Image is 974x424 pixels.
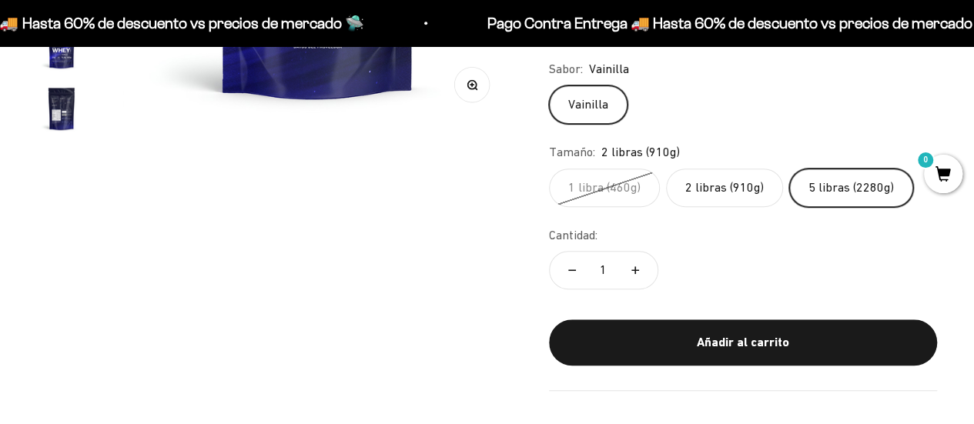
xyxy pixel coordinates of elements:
[37,22,86,72] img: Proteína Whey - Vainilla
[550,252,594,289] button: Reducir cantidad
[549,319,937,366] button: Añadir al carrito
[580,332,906,352] div: Añadir al carrito
[549,59,583,79] legend: Sabor:
[549,142,595,162] legend: Tamaño:
[924,167,962,184] a: 0
[589,59,629,79] span: Vainilla
[549,225,597,245] label: Cantidad:
[37,84,86,138] button: Ir al artículo 7
[37,22,86,76] button: Ir al artículo 6
[37,84,86,133] img: Proteína Whey - Vainilla
[916,151,935,169] mark: 0
[601,142,680,162] span: 2 libras (910g)
[613,252,658,289] button: Aumentar cantidad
